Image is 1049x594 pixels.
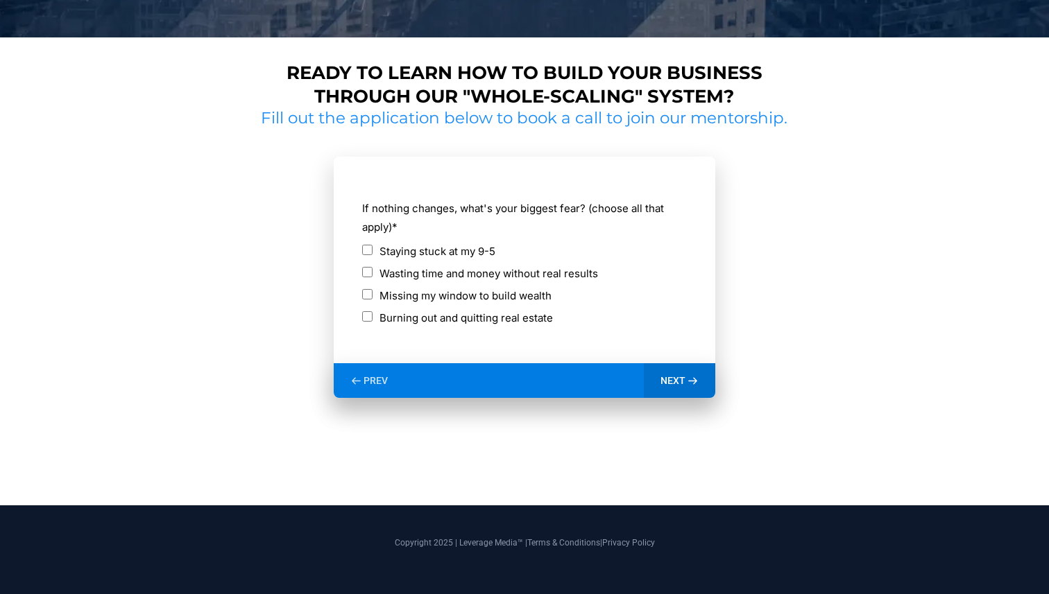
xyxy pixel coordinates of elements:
[364,374,388,387] span: PREV
[660,374,685,387] span: NEXT
[379,242,495,261] label: Staying stuck at my 9-5
[602,538,655,548] a: Privacy Policy
[362,199,687,236] label: If nothing changes, what's your biggest fear? (choose all that apply)
[527,538,600,548] a: Terms & Conditions
[287,62,762,107] strong: Ready to learn how to build your business through our "whole-scaling" system?
[379,286,552,305] label: Missing my window to build wealth
[379,308,553,327] label: Burning out and quitting real estate
[256,108,793,129] h2: Fill out the application below to book a call to join our mentorship.
[379,264,598,283] label: Wasting time and money without real results
[133,536,916,549] p: Copyright 2025 | Leverage Media™ | |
